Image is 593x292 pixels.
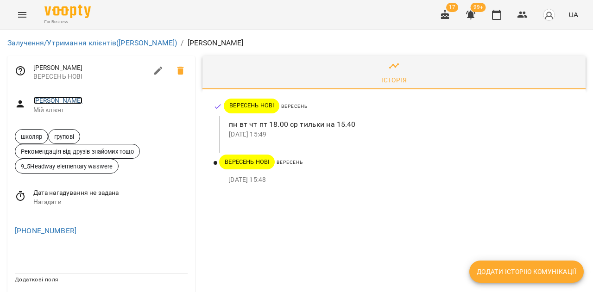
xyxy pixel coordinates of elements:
span: ВЕРЕСЕНЬ [277,160,303,165]
span: ВЕРЕСЕНЬ НОВІ [219,158,275,166]
a: [PHONE_NUMBER] [15,226,76,235]
span: Нагадати [33,198,188,207]
button: UA [565,6,582,23]
span: 17 [446,3,458,12]
p: [DATE] 15:48 [228,175,571,185]
p: [PERSON_NAME] [188,37,244,49]
span: ВЕРЕСЕНЬ НОВІ [224,101,279,110]
button: Додати історію комунікації [469,261,584,283]
a: Залучення/Утримання клієнтів([PERSON_NAME]) [7,38,177,47]
button: Menu [11,4,33,26]
a: [PERSON_NAME] [33,97,83,104]
p: пн вт чт пт 18.00 ср тильки на 15.40 [229,119,571,130]
img: avatar_s.png [543,8,555,21]
span: Мій клієнт [33,106,188,115]
span: [PERSON_NAME] [33,63,148,73]
p: [DATE] 15:49 [229,130,571,139]
span: Дата нагадування не задана [33,188,188,198]
span: групові [49,132,80,141]
span: Рекомендація від друзів знайомих тощо [15,147,139,156]
svg: Відповідальний співробітник не заданий [15,65,26,76]
span: UA [568,10,578,19]
nav: breadcrumb [7,37,586,49]
span: ВЕРЕСЕНЬ [281,104,308,109]
span: For Business [44,19,91,25]
li: / [181,37,183,49]
span: ВЕРЕСЕНЬ НОВІ [33,72,148,81]
span: Додаткові поля [15,276,58,283]
span: Додати історію комунікації [477,266,576,277]
span: школяр [15,132,48,141]
span: 99+ [471,3,486,12]
img: Voopty Logo [44,5,91,18]
span: 9_5Headway elementary waswere [15,162,118,171]
div: Історія [381,75,407,86]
